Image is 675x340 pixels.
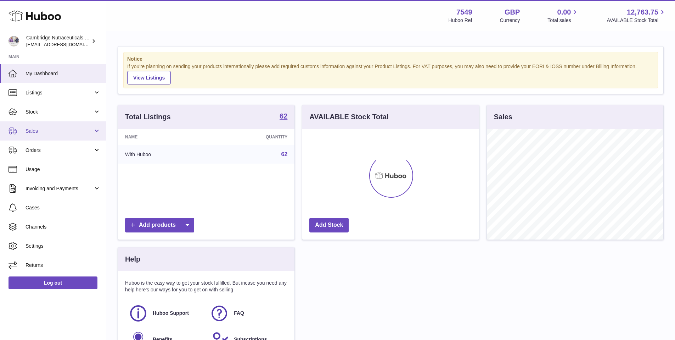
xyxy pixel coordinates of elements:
strong: GBP [505,7,520,17]
a: Huboo Support [129,304,203,323]
a: Add products [125,218,194,232]
img: qvc@camnutra.com [9,36,19,46]
div: Cambridge Nutraceuticals Ltd [26,34,90,48]
a: View Listings [127,71,171,84]
div: Currency [500,17,520,24]
strong: 7549 [456,7,472,17]
a: 62 [280,113,287,121]
th: Quantity [211,129,294,145]
span: Channels [26,224,101,230]
span: Invoicing and Payments [26,185,93,192]
p: Huboo is the easy way to get your stock fulfilled. But incase you need any help here's our ways f... [125,280,287,293]
td: With Huboo [118,145,211,164]
span: Total sales [547,17,579,24]
a: Log out [9,276,97,289]
span: Cases [26,204,101,211]
h3: Sales [494,112,512,122]
span: Huboo Support [153,310,189,317]
h3: Total Listings [125,112,171,122]
span: FAQ [234,310,244,317]
span: My Dashboard [26,70,101,77]
span: 0.00 [557,7,571,17]
th: Name [118,129,211,145]
span: Orders [26,147,93,154]
span: Returns [26,262,101,269]
span: 12,763.75 [627,7,658,17]
div: If you're planning on sending your products internationally please add required customs informati... [127,63,654,84]
span: Stock [26,109,93,115]
span: [EMAIL_ADDRESS][DOMAIN_NAME] [26,42,104,47]
span: Settings [26,243,101,249]
h3: AVAILABLE Stock Total [309,112,388,122]
a: Add Stock [309,218,349,232]
a: 62 [281,151,288,157]
div: Huboo Ref [449,17,472,24]
strong: Notice [127,56,654,62]
a: 0.00 Total sales [547,7,579,24]
a: 12,763.75 AVAILABLE Stock Total [607,7,666,24]
span: Usage [26,166,101,173]
span: Sales [26,128,93,135]
h3: Help [125,254,140,264]
strong: 62 [280,113,287,120]
span: Listings [26,89,93,96]
a: FAQ [210,304,284,323]
span: AVAILABLE Stock Total [607,17,666,24]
